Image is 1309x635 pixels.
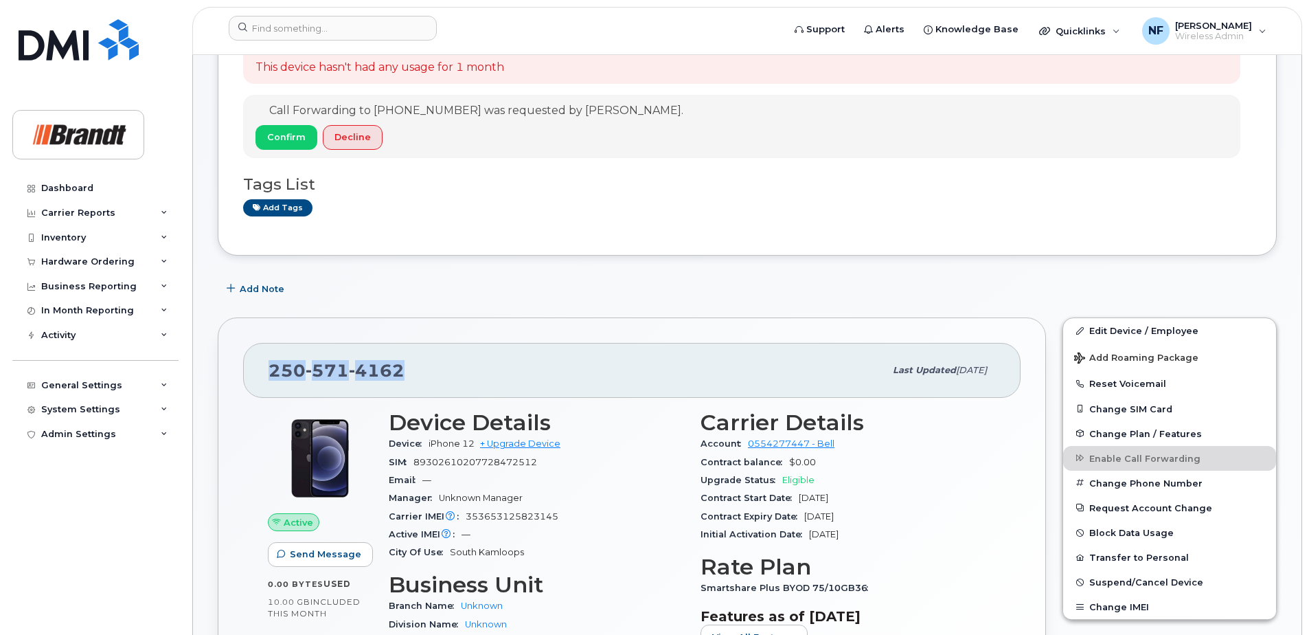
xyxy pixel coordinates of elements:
[1063,446,1276,471] button: Enable Call Forwarding
[255,60,504,76] p: This device hasn't had any usage for 1 month
[439,493,523,503] span: Unknown Manager
[701,410,996,435] h3: Carrier Details
[956,365,987,375] span: [DATE]
[799,493,828,503] span: [DATE]
[306,360,349,381] span: 571
[701,438,748,449] span: Account
[1063,471,1276,495] button: Change Phone Number
[782,475,815,485] span: Eligible
[854,16,914,43] a: Alerts
[748,438,834,449] a: 0554277447 - Bell
[243,199,312,216] a: Add tags
[268,597,361,619] span: included this month
[701,555,996,579] h3: Rate Plan
[1063,343,1276,371] button: Add Roaming Package
[806,23,845,36] span: Support
[389,410,684,435] h3: Device Details
[1063,371,1276,396] button: Reset Voicemail
[1089,577,1203,588] span: Suspend/Cancel Device
[243,176,1251,193] h3: Tags List
[701,608,996,625] h3: Features as of [DATE]
[290,548,361,561] span: Send Message
[284,516,313,529] span: Active
[323,125,383,150] button: Decline
[701,511,804,522] span: Contract Expiry Date
[413,457,537,467] span: 89302610207728472512
[701,529,809,539] span: Initial Activation Date
[1063,594,1276,619] button: Change IMEI
[267,131,306,144] span: Confirm
[268,542,373,567] button: Send Message
[429,438,475,449] span: iPhone 12
[389,572,684,597] h3: Business Unit
[389,601,461,611] span: Branch Name
[269,104,683,117] span: Call Forwarding to [PHONE_NUMBER] was requested by [PERSON_NAME].
[389,457,413,467] span: SIM
[1056,25,1106,36] span: Quicklinks
[1175,31,1252,42] span: Wireless Admin
[279,417,361,500] img: iPhone_12.jpg
[480,438,560,449] a: + Upgrade Device
[804,511,834,522] span: [DATE]
[789,457,816,467] span: $0.00
[809,529,839,539] span: [DATE]
[1074,353,1198,366] span: Add Roaming Package
[1063,397,1276,421] button: Change SIM Card
[876,23,904,36] span: Alerts
[1132,17,1276,45] div: Noah Fouillard
[701,583,875,593] span: Smartshare Plus BYOD 75/10GB36
[389,619,465,630] span: Division Name
[1063,570,1276,594] button: Suspend/Cancel Device
[914,16,1028,43] a: Knowledge Base
[389,493,439,503] span: Manager
[1089,453,1200,463] span: Enable Call Forwarding
[334,131,371,144] span: Decline
[785,16,854,43] a: Support
[255,125,317,150] button: Confirm
[466,511,558,522] span: 353653125823145
[389,529,462,539] span: Active IMEI
[465,619,507,630] a: Unknown
[1175,20,1252,31] span: [PERSON_NAME]
[349,360,405,381] span: 4162
[1063,545,1276,570] button: Transfer to Personal
[935,23,1018,36] span: Knowledge Base
[1148,23,1163,39] span: NF
[229,16,437,41] input: Find something...
[1089,428,1202,438] span: Change Plan / Features
[701,493,799,503] span: Contract Start Date
[269,360,405,381] span: 250
[389,547,450,557] span: City Of Use
[450,547,524,557] span: South Kamloops
[422,475,431,485] span: —
[1063,318,1276,343] a: Edit Device / Employee
[1063,421,1276,446] button: Change Plan / Features
[701,475,782,485] span: Upgrade Status
[389,511,466,522] span: Carrier IMEI
[389,475,422,485] span: Email
[1063,520,1276,545] button: Block Data Usage
[701,457,789,467] span: Contract balance
[268,579,323,589] span: 0.00 Bytes
[240,282,284,296] span: Add Note
[1029,17,1130,45] div: Quicklinks
[268,597,310,607] span: 10.00 GB
[389,438,429,449] span: Device
[218,276,296,301] button: Add Note
[1063,495,1276,520] button: Request Account Change
[893,365,956,375] span: Last updated
[462,529,470,539] span: —
[461,601,503,611] a: Unknown
[323,579,351,589] span: used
